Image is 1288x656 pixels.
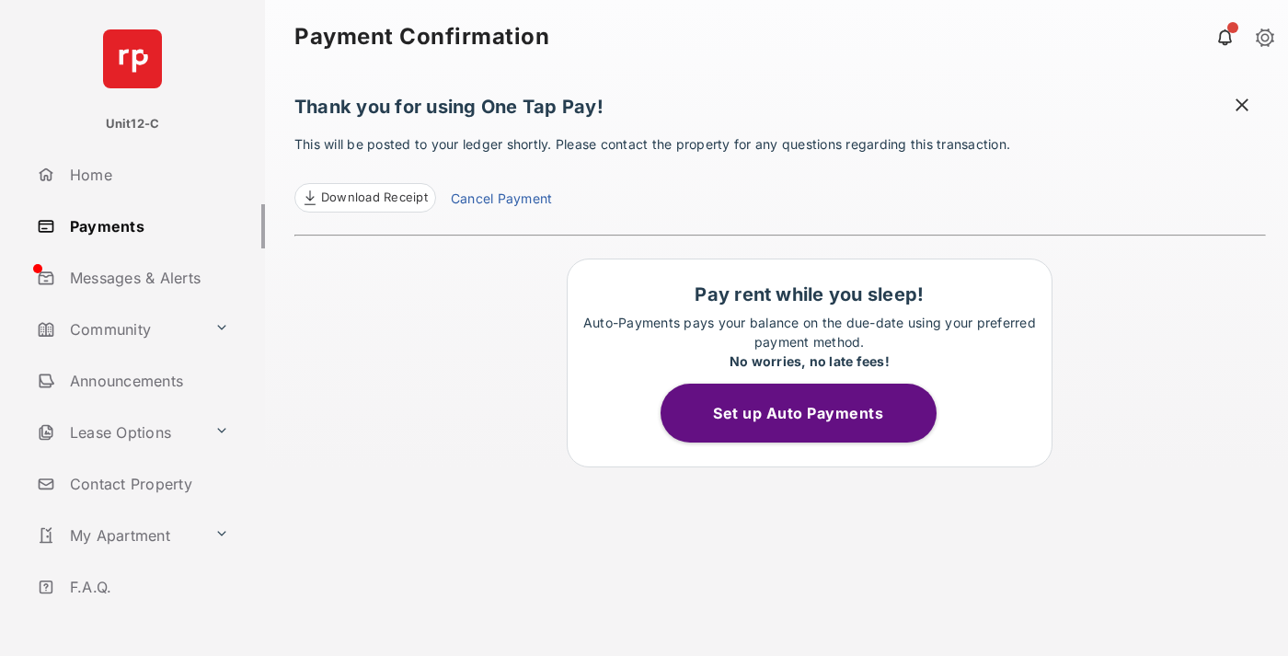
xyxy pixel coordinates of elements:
a: Lease Options [29,410,207,455]
h1: Thank you for using One Tap Pay! [294,96,1266,127]
a: Announcements [29,359,265,403]
a: Contact Property [29,462,265,506]
a: Payments [29,204,265,248]
p: Auto-Payments pays your balance on the due-date using your preferred payment method. [577,313,1042,371]
p: Unit12-C [106,115,160,133]
a: F.A.Q. [29,565,265,609]
a: Home [29,153,265,197]
a: Set up Auto Payments [661,404,959,422]
a: Messages & Alerts [29,256,265,300]
p: This will be posted to your ledger shortly. Please contact the property for any questions regardi... [294,134,1266,213]
button: Set up Auto Payments [661,384,937,443]
img: svg+xml;base64,PHN2ZyB4bWxucz0iaHR0cDovL3d3dy53My5vcmcvMjAwMC9zdmciIHdpZHRoPSI2NCIgaGVpZ2h0PSI2NC... [103,29,162,88]
a: Download Receipt [294,183,436,213]
div: No worries, no late fees! [577,351,1042,371]
a: Cancel Payment [451,189,552,213]
strong: Payment Confirmation [294,26,549,48]
span: Download Receipt [321,189,428,207]
a: Community [29,307,207,351]
h1: Pay rent while you sleep! [577,283,1042,305]
a: My Apartment [29,513,207,558]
